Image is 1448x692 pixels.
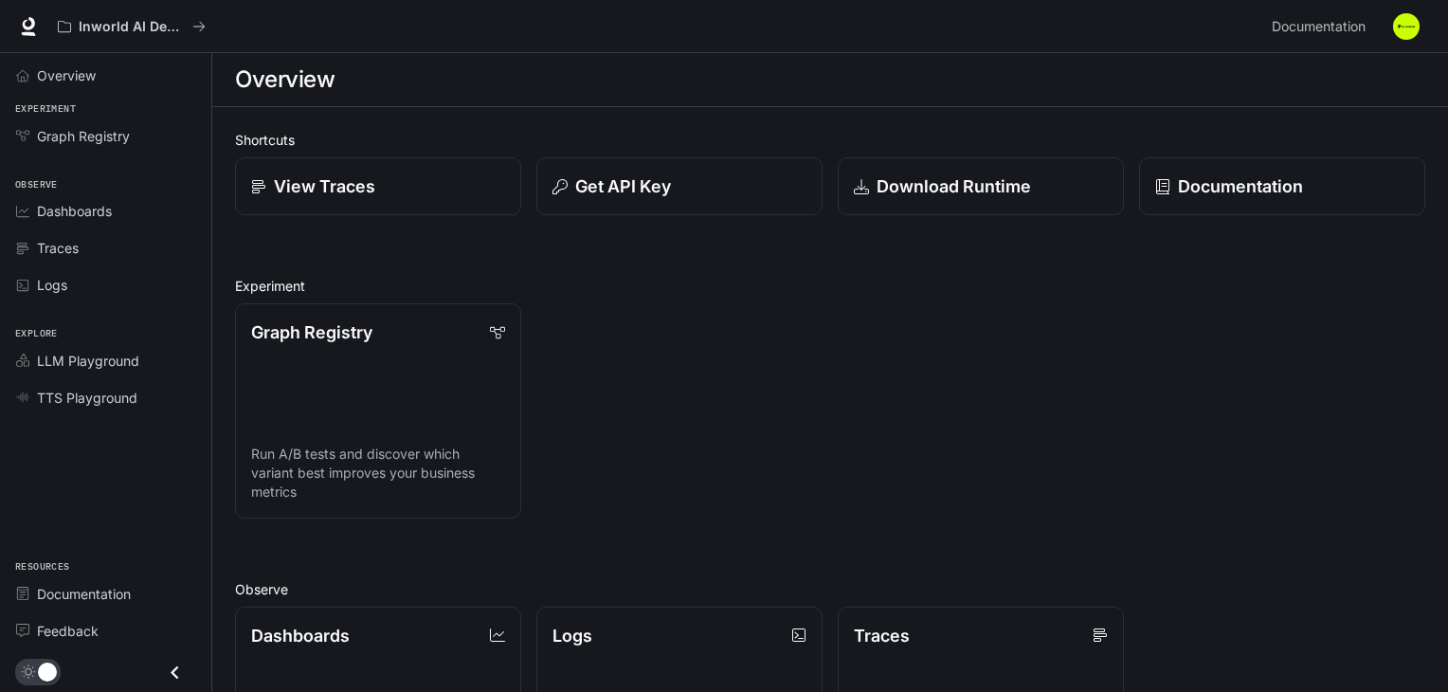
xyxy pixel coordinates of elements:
img: User avatar [1393,13,1420,40]
span: Feedback [37,621,99,641]
span: LLM Playground [37,351,139,371]
span: TTS Playground [37,388,137,408]
h1: Overview [235,61,335,99]
a: View Traces [235,157,521,215]
a: Overview [8,59,204,92]
button: Close drawer [154,653,196,692]
a: Dashboards [8,194,204,228]
a: Graph RegistryRun A/B tests and discover which variant best improves your business metrics [235,303,521,519]
p: Dashboards [251,623,350,648]
a: LLM Playground [8,344,204,377]
p: Get API Key [575,173,671,199]
span: Traces [37,238,79,258]
span: Documentation [1272,15,1366,39]
a: Download Runtime [838,157,1124,215]
p: Inworld AI Demos [79,19,185,35]
button: All workspaces [49,8,214,46]
button: Get API Key [536,157,823,215]
h2: Experiment [235,276,1425,296]
h2: Observe [235,579,1425,599]
p: View Traces [274,173,375,199]
p: Run A/B tests and discover which variant best improves your business metrics [251,445,505,501]
span: Overview [37,65,96,85]
p: Documentation [1178,173,1303,199]
p: Traces [854,623,910,648]
p: Logs [552,623,592,648]
p: Download Runtime [877,173,1031,199]
button: User avatar [1387,8,1425,46]
a: Documentation [1139,157,1425,215]
span: Graph Registry [37,126,130,146]
a: Documentation [8,577,204,610]
a: Documentation [1264,8,1380,46]
a: Feedback [8,614,204,647]
span: Logs [37,275,67,295]
span: Dashboards [37,201,112,221]
a: Graph Registry [8,119,204,153]
a: Logs [8,268,204,301]
a: TTS Playground [8,381,204,414]
a: Traces [8,231,204,264]
span: Documentation [37,584,131,604]
p: Graph Registry [251,319,372,345]
span: Dark mode toggle [38,661,57,682]
h2: Shortcuts [235,130,1425,150]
